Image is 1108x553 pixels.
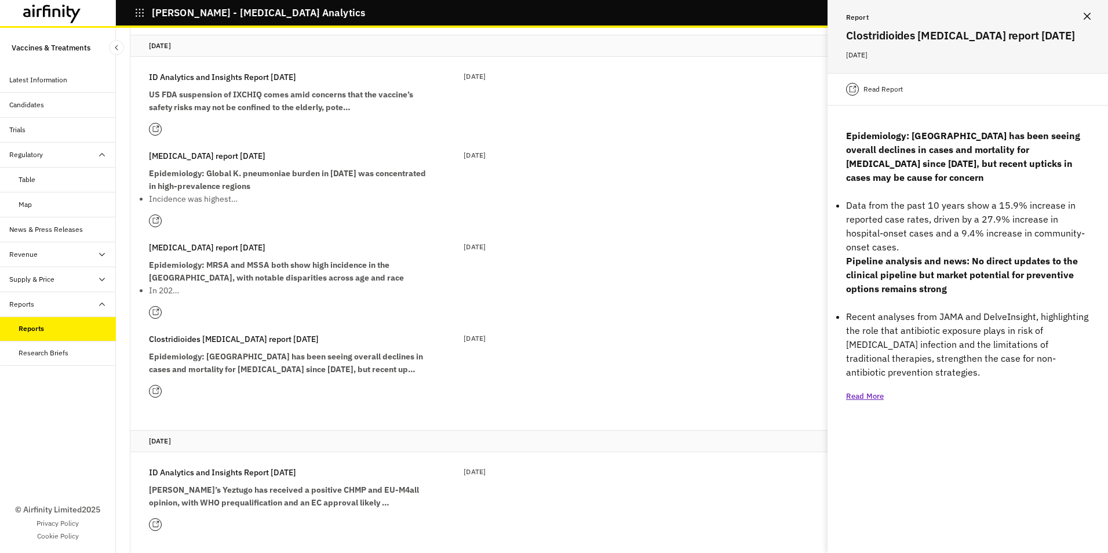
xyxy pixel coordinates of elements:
div: Map [19,199,32,210]
div: Revenue [9,249,38,260]
a: Cookie Policy [37,531,79,541]
p: Data from the past 10 years show a 15.9% increase in reported case rates, driven by a 27.9% incre... [846,198,1089,254]
p: [MEDICAL_DATA] report [DATE] [149,241,265,254]
p: ID Analytics and Insights Report [DATE] [149,466,296,479]
p: [PERSON_NAME] - [MEDICAL_DATA] Analytics [152,8,365,18]
p: [DATE] [149,435,1075,447]
h2: Clostridioides [MEDICAL_DATA] report [DATE] [846,27,1089,44]
button: [PERSON_NAME] - [MEDICAL_DATA] Analytics [134,3,365,23]
strong: Epidemiology: MRSA and MSSA both show high incidence in the [GEOGRAPHIC_DATA], with notable dispa... [149,260,404,283]
p: [DATE] [464,241,486,253]
strong: US FDA suspension of IXCHIQ comes amid concerns that the vaccine’s safety risks may not be confin... [149,89,413,112]
p: [DATE] [464,150,486,161]
p: Vaccines & Treatments [12,37,90,59]
p: [DATE] [464,466,486,478]
p: [DATE] [464,333,486,344]
p: ID Analytics and Insights Report [DATE] [149,71,296,83]
p: [DATE] [149,40,1075,52]
div: Table [19,174,35,185]
strong: [PERSON_NAME]’s Yeztugo has received a positive CHMP and EU-M4all opinion, with WHO prequalificat... [149,485,419,508]
div: Reports [9,299,34,310]
div: Candidates [9,100,44,110]
a: Privacy Policy [37,518,79,529]
p: Read Report [863,83,903,95]
p: In 202… [149,284,427,297]
strong: Epidemiology: [GEOGRAPHIC_DATA] has been seeing overall declines in cases and mortality for [MEDI... [846,130,1080,183]
div: Reports [19,323,44,334]
strong: Pipeline analysis and news: No direct updates to the clinical pipeline but market potential for p... [846,255,1078,294]
div: Trials [9,125,25,135]
p: Clostridioides [MEDICAL_DATA] report [DATE] [149,333,319,345]
p: [DATE] [464,71,486,82]
p: [DATE] [846,49,1089,61]
p: Incidence was highest… [149,192,427,205]
p: © Airfinity Limited 2025 [15,504,100,516]
strong: Epidemiology: Global K. pneumoniae burden in [DATE] was concentrated in high-prevalence regions [149,168,426,191]
div: Supply & Price [9,274,54,285]
div: Latest Information [9,75,67,85]
button: Close Sidebar [109,40,124,55]
p: Recent analyses from JAMA and DelveInsight, highlighting the role that antibiotic exposure plays ... [846,310,1089,379]
p: [MEDICAL_DATA] report [DATE] [149,150,265,162]
p: Read More [846,391,884,402]
div: Research Briefs [19,348,68,358]
div: Regulatory [9,150,43,160]
strong: Epidemiology: [GEOGRAPHIC_DATA] has been seeing overall declines in cases and mortality for [MEDI... [149,351,423,374]
div: News & Press Releases [9,224,83,235]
